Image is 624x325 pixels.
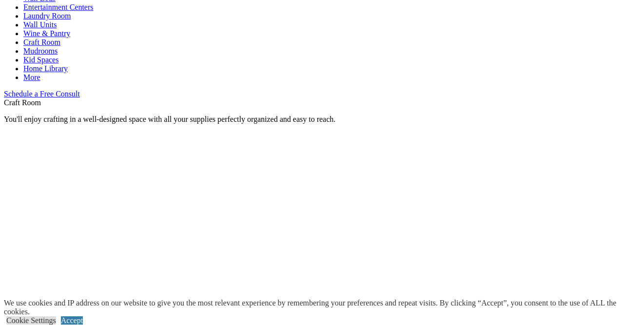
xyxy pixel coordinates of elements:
[23,20,57,29] a: Wall Units
[23,29,70,38] a: Wine & Pantry
[4,98,41,107] span: Craft Room
[61,316,83,325] a: Accept
[4,90,80,98] a: Schedule a Free Consult (opens a dropdown menu)
[23,12,71,20] a: Laundry Room
[23,38,60,46] a: Craft Room
[23,73,40,81] a: More menu text will display only on big screen
[4,299,624,316] div: We use cookies and IP address on our website to give you the most relevant experience by remember...
[23,64,68,73] a: Home Library
[23,47,58,55] a: Mudrooms
[23,3,94,11] a: Entertainment Centers
[4,115,620,124] p: You'll enjoy crafting in a well-designed space with all your supplies perfectly organized and eas...
[23,56,58,64] a: Kid Spaces
[6,316,56,325] a: Cookie Settings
